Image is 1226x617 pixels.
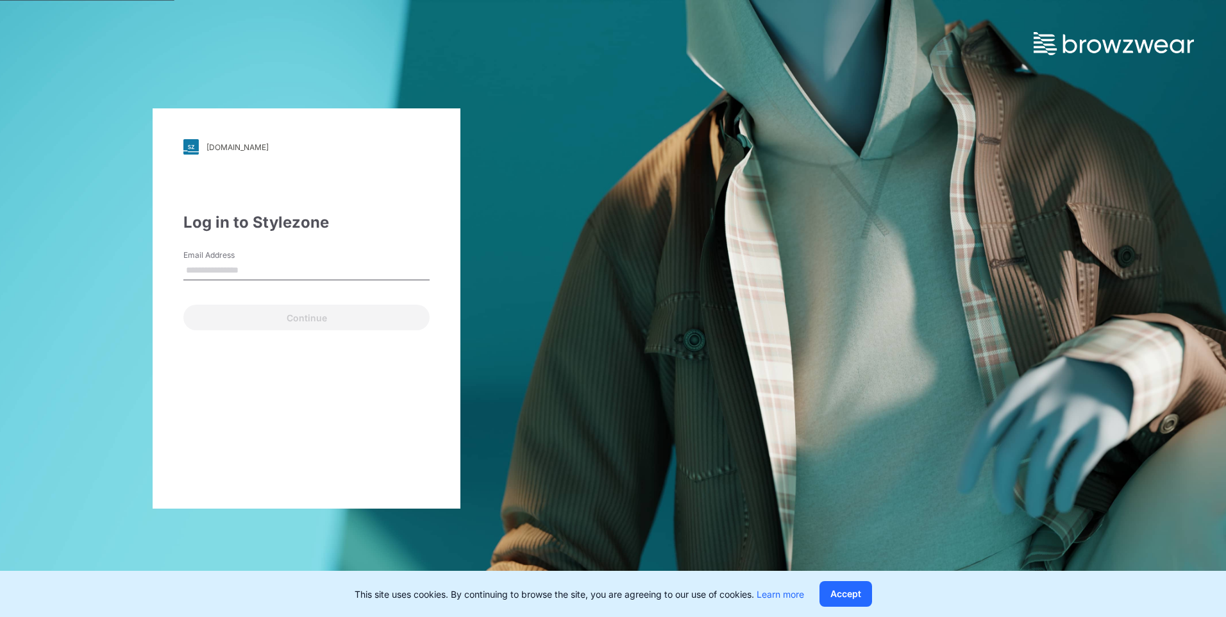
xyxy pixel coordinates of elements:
label: Email Address [183,249,273,261]
div: Log in to Stylezone [183,211,430,234]
p: This site uses cookies. By continuing to browse the site, you are agreeing to our use of cookies. [355,587,804,601]
a: [DOMAIN_NAME] [183,139,430,155]
div: [DOMAIN_NAME] [206,142,269,152]
img: browzwear-logo.73288ffb.svg [1034,32,1194,55]
button: Accept [819,581,872,607]
img: svg+xml;base64,PHN2ZyB3aWR0aD0iMjgiIGhlaWdodD0iMjgiIHZpZXdCb3g9IjAgMCAyOCAyOCIgZmlsbD0ibm9uZSIgeG... [183,139,199,155]
a: Learn more [757,589,804,600]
